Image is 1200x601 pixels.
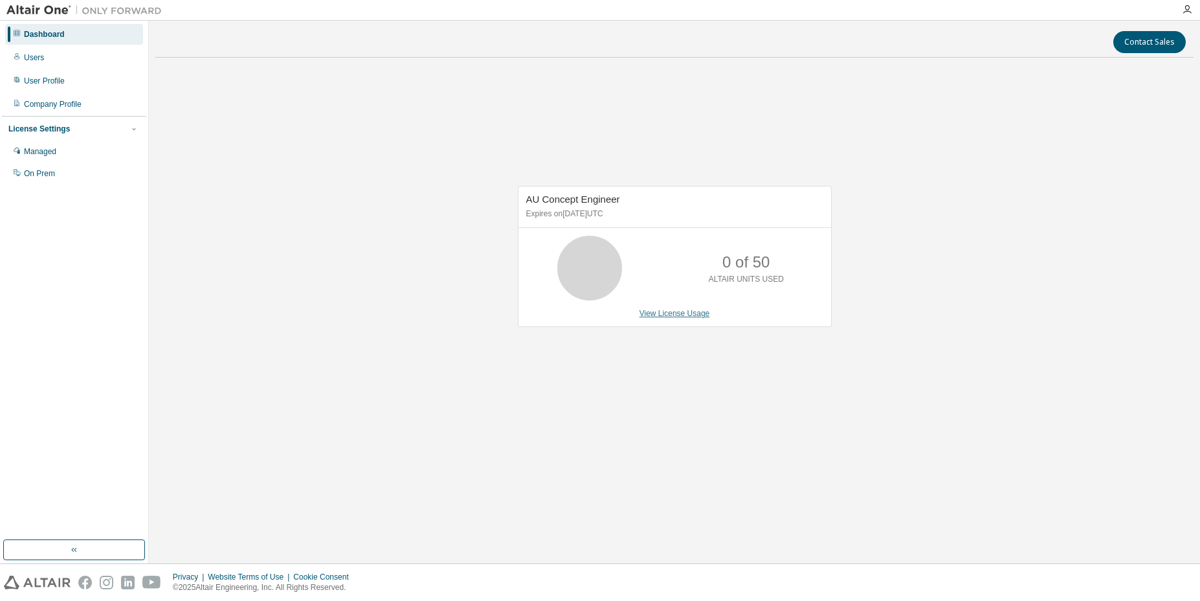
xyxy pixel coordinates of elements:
[24,146,56,157] div: Managed
[24,29,65,40] div: Dashboard
[709,274,784,285] p: ALTAIR UNITS USED
[142,576,161,589] img: youtube.svg
[24,52,44,63] div: Users
[173,582,357,593] p: © 2025 Altair Engineering, Inc. All Rights Reserved.
[173,572,208,582] div: Privacy
[8,124,70,134] div: License Settings
[526,209,820,220] p: Expires on [DATE] UTC
[639,309,710,318] a: View License Usage
[208,572,293,582] div: Website Terms of Use
[24,168,55,179] div: On Prem
[1113,31,1186,53] button: Contact Sales
[4,576,71,589] img: altair_logo.svg
[24,99,82,109] div: Company Profile
[100,576,113,589] img: instagram.svg
[722,251,770,273] p: 0 of 50
[293,572,356,582] div: Cookie Consent
[6,4,168,17] img: Altair One
[78,576,92,589] img: facebook.svg
[526,194,620,205] span: AU Concept Engineer
[24,76,65,86] div: User Profile
[121,576,135,589] img: linkedin.svg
